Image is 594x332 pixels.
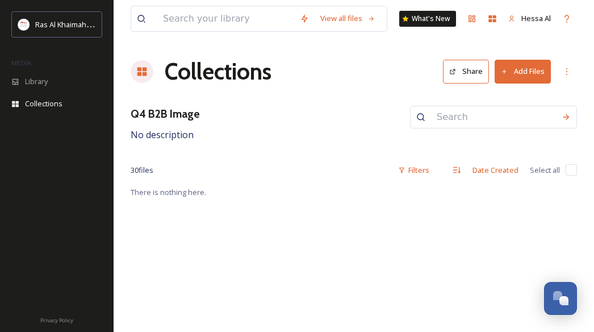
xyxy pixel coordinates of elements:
[392,159,435,181] div: Filters
[131,128,194,141] span: No description
[399,11,456,27] a: What's New
[495,60,551,83] button: Add Files
[521,13,551,23] span: Hessa Al
[443,60,489,83] button: Share
[40,317,73,324] span: Privacy Policy
[431,105,556,130] input: Search
[131,106,200,122] h3: Q4 B2B Image
[18,19,30,30] img: Logo_RAKTDA_RGB-01.png
[40,313,73,326] a: Privacy Policy
[165,55,271,89] a: Collections
[131,187,577,198] span: There is nothing here.
[131,165,153,176] span: 30 file s
[503,7,557,30] a: Hessa Al
[467,159,524,181] div: Date Created
[35,19,196,30] span: Ras Al Khaimah Tourism Development Authority
[530,165,560,176] span: Select all
[25,98,62,109] span: Collections
[157,6,294,31] input: Search your library
[11,59,31,67] span: MEDIA
[315,7,381,30] a: View all files
[544,282,577,315] button: Open Chat
[25,76,48,87] span: Library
